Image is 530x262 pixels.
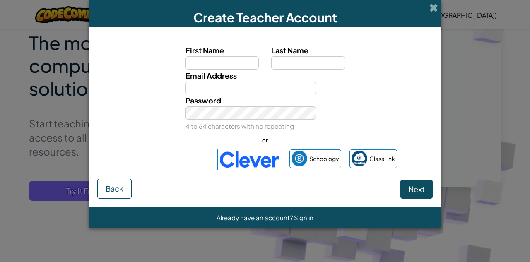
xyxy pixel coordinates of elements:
span: First Name [185,46,224,55]
span: Schoology [309,153,339,165]
span: Next [408,184,425,194]
span: ClassLink [369,153,395,165]
span: Email Address [185,71,237,80]
img: classlink-logo-small.png [352,151,367,166]
span: Create Teacher Account [193,10,337,25]
button: Next [400,180,433,199]
span: Last Name [271,46,308,55]
small: 4 to 64 characters with no repeating [185,122,294,130]
button: Back [97,179,132,199]
a: Sign in [294,214,313,221]
iframe: Sign in with Google Button [129,150,213,168]
span: Back [106,184,123,193]
img: schoology.png [291,151,307,166]
span: Password [185,96,221,105]
span: or [258,134,272,146]
img: clever-logo-blue.png [217,149,281,170]
span: Already have an account? [217,214,294,221]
